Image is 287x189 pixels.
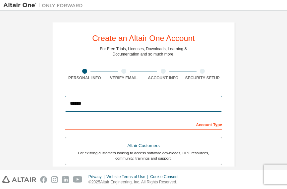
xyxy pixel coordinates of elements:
div: Altair Customers [69,141,218,150]
div: Account Info [143,75,183,81]
div: For existing customers looking to access software downloads, HPC resources, community, trainings ... [69,150,218,161]
p: © 2025 Altair Engineering, Inc. All Rights Reserved. [88,179,183,185]
img: linkedin.svg [62,176,69,183]
div: Privacy [88,174,106,179]
div: Personal Info [65,75,104,81]
img: youtube.svg [73,176,83,183]
img: Altair One [3,2,86,9]
div: Account Type [65,119,222,130]
img: instagram.svg [51,176,58,183]
div: For Free Trials, Licenses, Downloads, Learning & Documentation and so much more. [100,46,187,57]
div: Website Terms of Use [106,174,150,179]
img: altair_logo.svg [2,176,36,183]
img: facebook.svg [40,176,47,183]
div: Security Setup [183,75,222,81]
div: Create an Altair One Account [92,34,195,42]
div: Cookie Consent [150,174,182,179]
div: Verify Email [104,75,144,81]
